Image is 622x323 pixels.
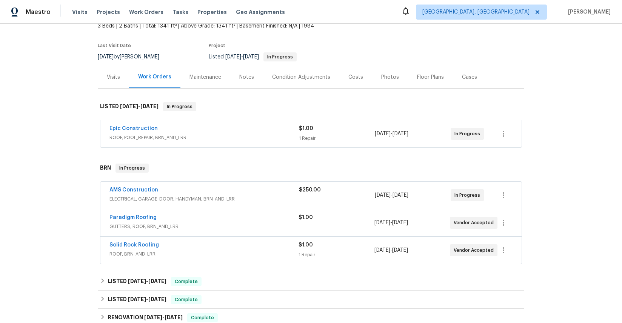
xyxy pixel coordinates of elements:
[172,296,201,303] span: Complete
[299,242,313,248] span: $1.00
[225,54,241,60] span: [DATE]
[100,102,159,111] h6: LISTED
[236,8,285,16] span: Geo Assignments
[26,8,51,16] span: Maestro
[165,315,183,320] span: [DATE]
[454,191,483,199] span: In Progress
[264,55,296,59] span: In Progress
[120,104,138,109] span: [DATE]
[375,130,408,138] span: -
[454,219,497,227] span: Vendor Accepted
[120,104,159,109] span: -
[128,297,166,302] span: -
[375,193,391,198] span: [DATE]
[98,156,524,180] div: BRN In Progress
[348,73,363,81] div: Costs
[108,313,183,322] h6: RENOVATION
[109,215,157,220] a: Paradigm Roofing
[209,54,297,60] span: Listed
[299,215,313,220] span: $1.00
[417,73,444,81] div: Floor Plans
[108,277,166,286] h6: LISTED
[144,315,162,320] span: [DATE]
[454,130,483,138] span: In Progress
[109,187,158,193] a: AMS Construction
[98,291,524,309] div: LISTED [DATE]-[DATE]Complete
[209,43,225,48] span: Project
[98,22,371,30] span: 3 Beds | 2 Baths | Total: 1341 ft² | Above Grade: 1341 ft² | Basement Finished: N/A | 1984
[374,220,390,225] span: [DATE]
[454,246,497,254] span: Vendor Accepted
[375,191,408,199] span: -
[299,187,321,193] span: $250.00
[381,73,399,81] div: Photos
[148,297,166,302] span: [DATE]
[299,126,313,131] span: $1.00
[462,73,477,81] div: Cases
[374,246,408,254] span: -
[72,8,88,16] span: Visits
[148,279,166,284] span: [DATE]
[197,8,227,16] span: Properties
[98,43,131,48] span: Last Visit Date
[109,223,299,230] span: GUTTERS, ROOF, BRN_AND_LRR
[109,242,159,248] a: Solid Rock Roofing
[172,9,188,15] span: Tasks
[97,8,120,16] span: Projects
[100,164,111,173] h6: BRN
[98,52,168,61] div: by [PERSON_NAME]
[116,164,148,172] span: In Progress
[109,250,299,258] span: ROOF, BRN_AND_LRR
[374,248,390,253] span: [DATE]
[299,251,374,259] div: 1 Repair
[98,54,114,60] span: [DATE]
[128,297,146,302] span: [DATE]
[299,135,375,142] div: 1 Repair
[393,193,408,198] span: [DATE]
[243,54,259,60] span: [DATE]
[374,219,408,227] span: -
[107,73,120,81] div: Visits
[392,248,408,253] span: [DATE]
[272,73,330,81] div: Condition Adjustments
[144,315,183,320] span: -
[140,104,159,109] span: [DATE]
[109,134,299,141] span: ROOF, POOL_REPAIR, BRN_AND_LRR
[375,131,391,136] span: [DATE]
[129,8,163,16] span: Work Orders
[128,279,166,284] span: -
[128,279,146,284] span: [DATE]
[565,8,611,16] span: [PERSON_NAME]
[108,295,166,304] h6: LISTED
[109,126,158,131] a: Epic Construction
[164,103,196,110] span: In Progress
[393,131,408,136] span: [DATE]
[188,314,217,321] span: Complete
[422,8,530,16] span: [GEOGRAPHIC_DATA], [GEOGRAPHIC_DATA]
[189,73,221,81] div: Maintenance
[98,272,524,291] div: LISTED [DATE]-[DATE]Complete
[172,278,201,285] span: Complete
[138,73,171,81] div: Work Orders
[225,54,259,60] span: -
[98,95,524,119] div: LISTED [DATE]-[DATE]In Progress
[239,73,254,81] div: Notes
[109,195,299,203] span: ELECTRICAL, GARAGE_DOOR, HANDYMAN, BRN_AND_LRR
[392,220,408,225] span: [DATE]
